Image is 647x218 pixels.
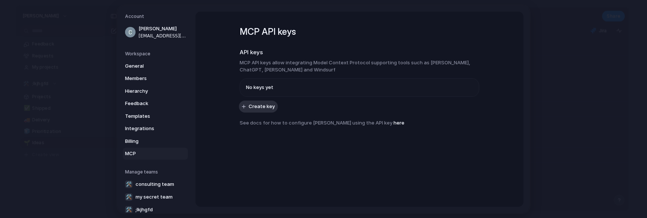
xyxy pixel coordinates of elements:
span: Members [125,75,173,82]
span: [PERSON_NAME] [139,25,186,33]
a: Billing [123,135,188,147]
button: Create key [239,100,278,112]
a: [PERSON_NAME][EMAIL_ADDRESS][DOMAIN_NAME] [123,23,188,42]
div: 🛠️ [125,180,133,188]
h3: See docs for how to configure [PERSON_NAME] using the API key [240,119,479,126]
a: here [394,119,404,125]
a: Integrations [123,123,188,135]
h1: MCP API keys [240,25,479,39]
h5: Account [125,13,188,20]
span: Feedback [125,100,173,107]
span: my secret team [136,193,173,200]
span: Hierarchy [125,87,173,95]
span: General [125,62,173,70]
a: 🛠️consulting team [123,178,188,190]
span: Create key [249,102,275,110]
div: 🛠️ [125,193,133,200]
a: 🛠️my secret team [123,191,188,203]
span: consulting team [136,180,174,188]
span: Templates [125,112,173,120]
span: MCP [125,150,173,157]
span: ;lkjhgfd [136,206,153,213]
a: MCP [123,148,188,160]
h5: Manage teams [125,168,188,175]
a: General [123,60,188,72]
h2: API keys [240,48,479,57]
div: 🛠️ [125,206,133,213]
span: [EMAIL_ADDRESS][DOMAIN_NAME] [139,32,186,39]
a: Hierarchy [123,85,188,97]
span: No keys yet [246,83,273,91]
a: Templates [123,110,188,122]
a: 🛠️;lkjhgfd [123,203,188,215]
h5: Workspace [125,50,188,57]
span: Billing [125,137,173,145]
h3: MCP API keys allow integrating Model Context Protocol supporting tools such as [PERSON_NAME], Cha... [240,59,479,73]
a: Members [123,73,188,85]
a: Feedback [123,98,188,110]
span: Integrations [125,125,173,132]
